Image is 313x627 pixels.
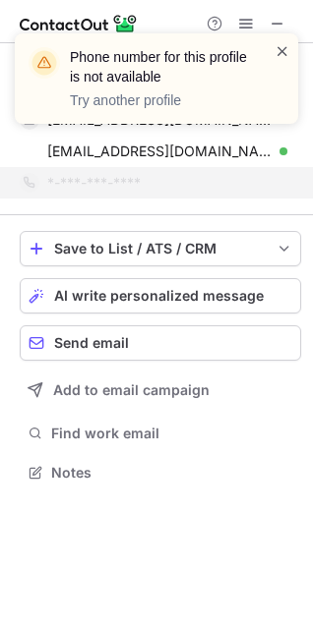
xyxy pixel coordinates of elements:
[53,382,210,398] span: Add to email campaign
[20,278,301,313] button: AI write personalized message
[20,459,301,486] button: Notes
[54,335,129,351] span: Send email
[20,231,301,266] button: save-profile-one-click
[20,420,301,447] button: Find work email
[51,464,293,482] span: Notes
[20,12,138,35] img: ContactOut v5.3.10
[70,90,251,110] p: Try another profile
[54,241,267,256] div: Save to List / ATS / CRM
[29,47,60,79] img: warning
[70,47,251,86] header: Phone number for this profile is not available
[54,288,264,304] span: AI write personalized message
[51,425,293,442] span: Find work email
[20,372,301,408] button: Add to email campaign
[20,325,301,361] button: Send email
